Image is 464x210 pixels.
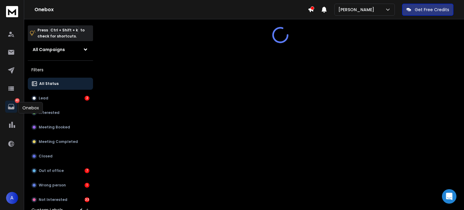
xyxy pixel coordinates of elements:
button: Out of office7 [28,165,93,177]
button: Wrong person1 [28,179,93,191]
div: Open Intercom Messenger [442,189,456,204]
h1: All Campaigns [33,47,65,53]
p: Get Free Credits [415,7,449,13]
button: Meeting Completed [28,136,93,148]
div: 1 [85,183,89,188]
a: 43 [5,101,17,113]
button: Not Interested33 [28,194,93,206]
p: Lead [39,96,48,101]
p: Wrong person [39,183,66,188]
button: A [6,192,18,204]
button: All Campaigns [28,44,93,56]
button: Closed [28,150,93,162]
h3: Filters [28,66,93,74]
h1: Onebox [34,6,308,13]
p: Not Interested [39,197,67,202]
button: Meeting Booked [28,121,93,133]
p: Meeting Completed [39,139,78,144]
p: Meeting Booked [39,125,70,130]
img: logo [6,6,18,17]
p: All Status [39,81,59,86]
div: Onebox [18,102,43,114]
div: 2 [85,96,89,101]
p: Press to check for shortcuts. [37,27,85,39]
button: Interested [28,107,93,119]
button: Lead2 [28,92,93,104]
p: 43 [15,98,20,103]
div: 33 [85,197,89,202]
span: Ctrl + Shift + k [50,27,79,34]
button: All Status [28,78,93,90]
button: Get Free Credits [402,4,453,16]
p: Out of office [39,168,64,173]
div: 7 [85,168,89,173]
p: [PERSON_NAME] [338,7,377,13]
p: Closed [39,154,53,159]
p: Interested [39,110,60,115]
